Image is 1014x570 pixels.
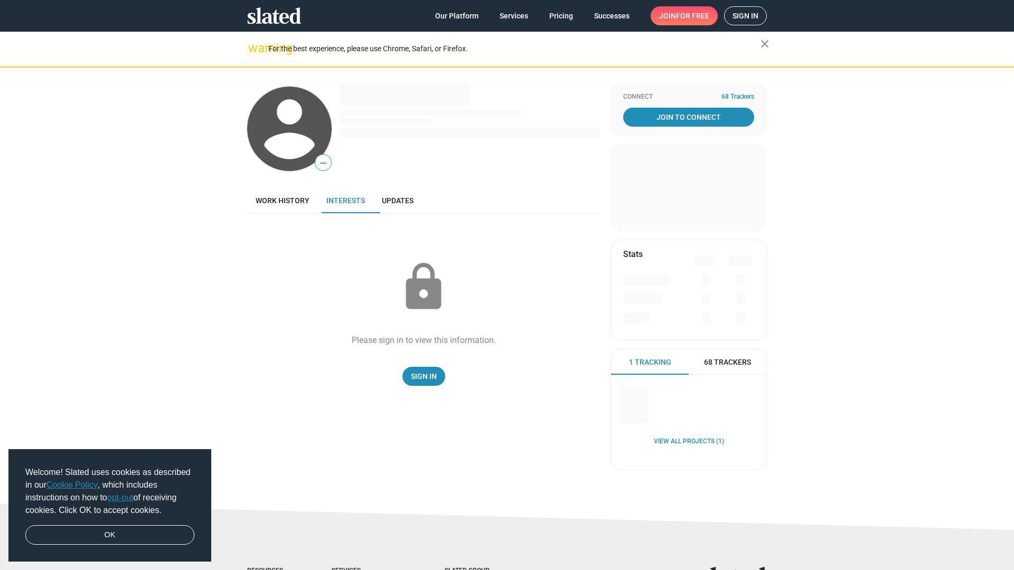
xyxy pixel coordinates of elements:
a: opt-out [107,493,134,502]
a: Cookie Policy [46,480,98,489]
mat-icon: lock [397,261,450,313]
span: Services [500,6,528,25]
span: 1 Tracking [629,357,671,367]
a: Sign in [724,6,767,25]
div: For the best experience, please use Chrome, Safari, or Firefox. [268,42,760,56]
a: View all Projects (1) [654,438,724,446]
span: Our Platform [435,6,478,25]
a: Successes [586,6,638,25]
span: Join [659,6,709,25]
span: Pricing [549,6,573,25]
span: Interests [326,196,365,205]
mat-card-title: Stats [623,249,643,260]
a: Our Platform [427,6,487,25]
mat-icon: close [758,37,771,50]
a: Interests [318,188,373,213]
span: — [315,156,331,170]
span: 68 Trackers [704,357,751,367]
a: Work history [247,188,318,213]
div: Connect [623,93,754,101]
span: Join To Connect [625,108,752,127]
a: dismiss cookie message [25,525,194,545]
a: Joinfor free [651,6,718,25]
div: Please sign in to view this information. [352,335,496,346]
span: for free [676,6,709,25]
a: Pricing [541,6,581,25]
span: Updates [382,196,414,205]
mat-icon: warning [248,42,261,54]
span: 68 Trackers [721,93,754,101]
a: Updates [373,188,422,213]
a: Services [491,6,537,25]
span: Sign in [733,7,758,25]
span: Work history [256,196,309,205]
span: Successes [594,6,630,25]
span: Welcome! Slated uses cookies as described in our , which includes instructions on how to of recei... [25,466,194,517]
span: Sign In [411,367,437,386]
a: Join To Connect [623,108,754,127]
div: cookieconsent [8,449,211,562]
a: Sign In [402,367,445,386]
